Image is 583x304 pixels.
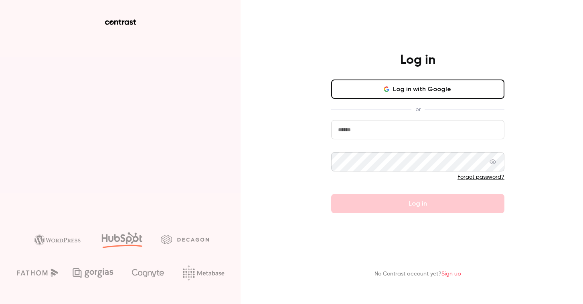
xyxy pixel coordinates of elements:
[331,80,504,99] button: Log in with Google
[411,105,425,114] span: or
[374,270,461,278] p: No Contrast account yet?
[457,174,504,180] a: Forgot password?
[161,235,209,244] img: decagon
[441,271,461,277] a: Sign up
[400,52,435,68] h4: Log in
